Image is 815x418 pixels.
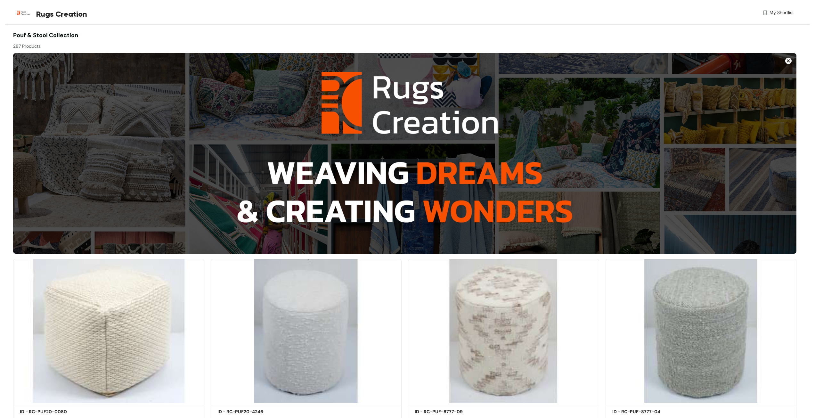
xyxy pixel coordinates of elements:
[13,40,405,50] div: 287 Products
[36,8,87,20] span: Rugs Creation
[606,259,797,403] img: a7348346-3705-4b95-8042-b4c0eebf8572
[612,408,667,415] h5: ID - RC-PUF-8777-04
[13,259,204,403] img: 94c55368-bb94-44ec-89f7-b83f7232113f
[762,9,768,16] img: wishlist
[13,53,796,254] img: 72e5858d-4d05-4516-aca4-d7c42ac66410
[211,259,402,403] img: b74f69e5-2c2f-44c0-ba63-fea79c74ef28
[415,408,469,415] h5: ID - RC-PUF-8777-09
[770,9,794,16] span: My Shortlist
[217,408,272,415] h5: ID - RC-PUF20-4246
[408,259,599,403] img: b6e3e8f0-3b04-42e9-918c-77d8a81413f2
[785,58,792,64] img: Close
[20,408,74,415] h5: ID - RC-PUF20-0080
[13,3,34,23] img: Buyer Portal
[13,31,78,39] span: Pouf & Stool Collection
